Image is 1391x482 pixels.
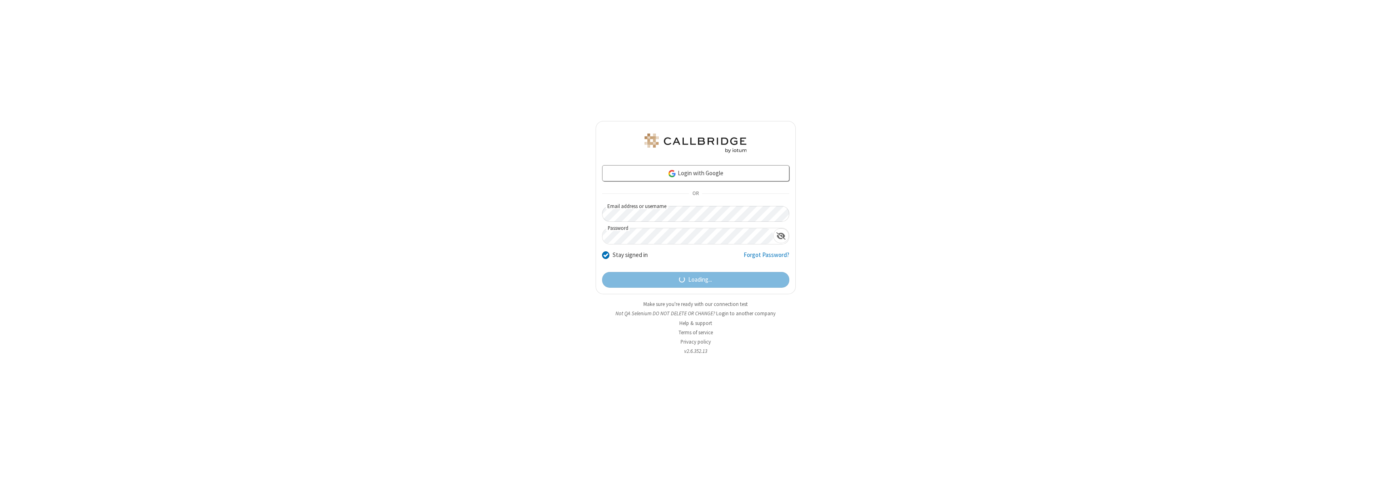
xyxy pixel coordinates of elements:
[689,188,702,200] span: OR
[744,251,789,266] a: Forgot Password?
[688,275,712,285] span: Loading...
[643,301,748,308] a: Make sure you're ready with our connection test
[1371,461,1385,476] iframe: Chat
[773,228,789,243] div: Show password
[602,206,789,222] input: Email address or username
[602,165,789,181] a: Login with Google
[596,347,796,355] li: v2.6.352.13
[679,320,712,327] a: Help & support
[668,169,676,178] img: google-icon.png
[602,228,773,244] input: Password
[716,310,776,317] button: Login to another company
[681,338,711,345] a: Privacy policy
[596,310,796,317] li: Not QA Selenium DO NOT DELETE OR CHANGE?
[643,134,748,153] img: QA Selenium DO NOT DELETE OR CHANGE
[613,251,648,260] label: Stay signed in
[679,329,713,336] a: Terms of service
[602,272,789,288] button: Loading...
